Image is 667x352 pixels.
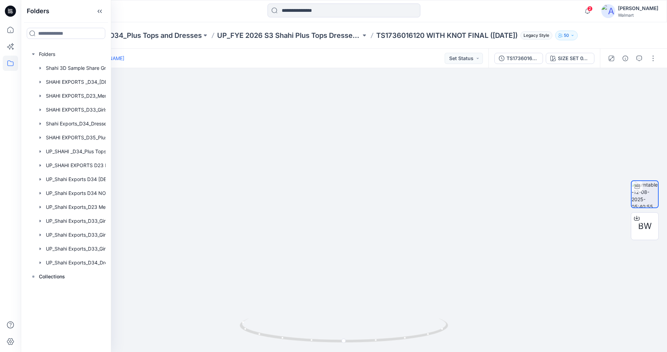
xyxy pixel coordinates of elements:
[507,55,538,62] div: TS1736016120 WITH KNOT FINAL ([DATE])
[558,55,590,62] div: SIZE SET 0X TO 5X
[520,31,552,40] span: Legacy Style
[620,53,631,64] button: Details
[546,53,594,64] button: SIZE SET 0X TO 5X
[618,13,658,18] div: Walmart
[39,272,65,281] p: Collections
[494,53,543,64] button: TS1736016120 WITH KNOT FINAL ([DATE])
[69,31,202,40] a: UP_SHAHI _D34_Plus Tops and Dresses
[618,4,658,13] div: [PERSON_NAME]
[217,31,361,40] a: UP_FYE 2026 S3 Shahi Plus Tops Dresses Bottoms
[564,32,569,39] p: 50
[601,4,615,18] img: avatar
[587,6,593,11] span: 2
[555,31,578,40] button: 50
[376,31,518,40] p: TS1736016120 WITH KNOT FINAL ([DATE])
[638,220,652,232] span: BW
[518,31,552,40] button: Legacy Style
[632,181,658,207] img: turntable-12-08-2025-05:40:55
